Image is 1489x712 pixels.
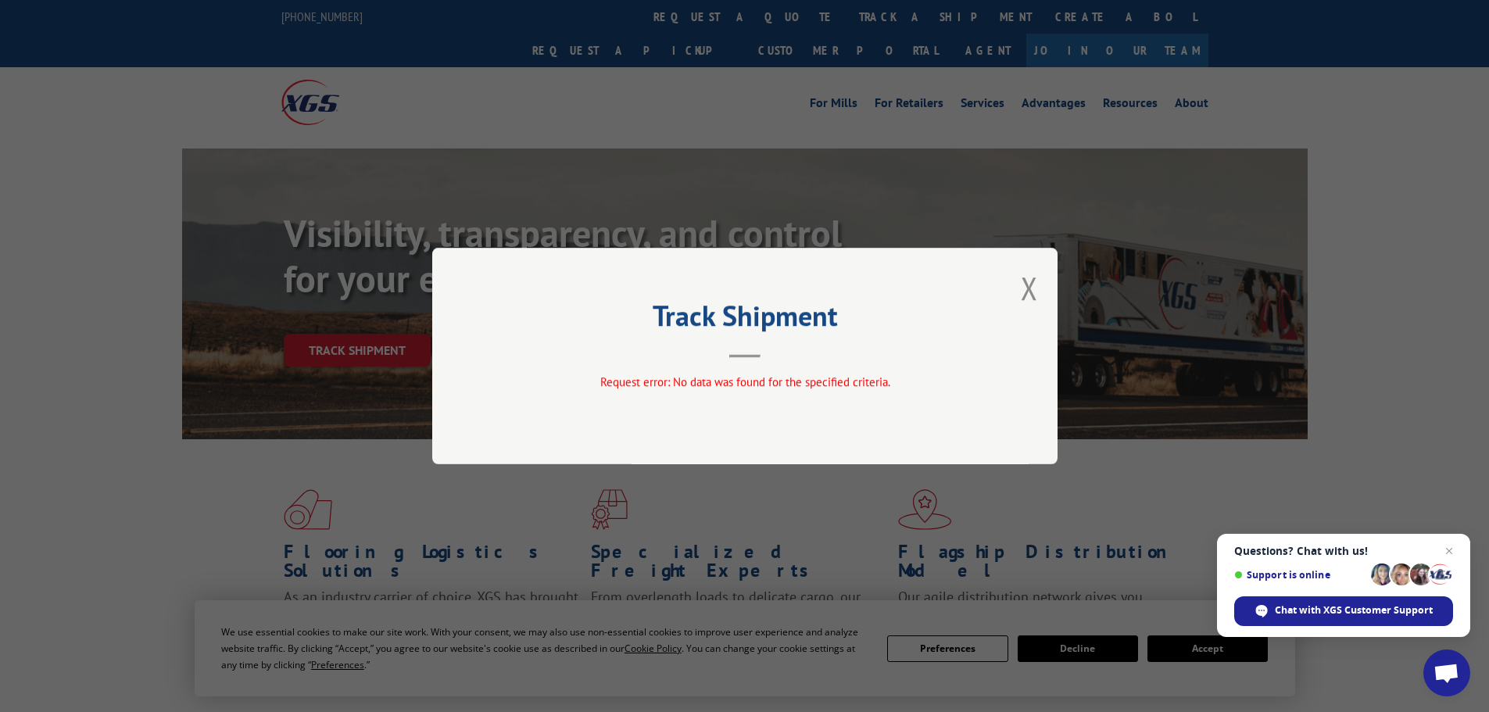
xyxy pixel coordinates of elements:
div: Open chat [1423,649,1470,696]
span: Request error: No data was found for the specified criteria. [600,374,889,389]
span: Chat with XGS Customer Support [1275,603,1433,617]
span: Questions? Chat with us! [1234,545,1453,557]
span: Close chat [1440,542,1459,560]
button: Close modal [1021,267,1038,309]
span: Support is online [1234,569,1366,581]
h2: Track Shipment [510,305,979,335]
div: Chat with XGS Customer Support [1234,596,1453,626]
